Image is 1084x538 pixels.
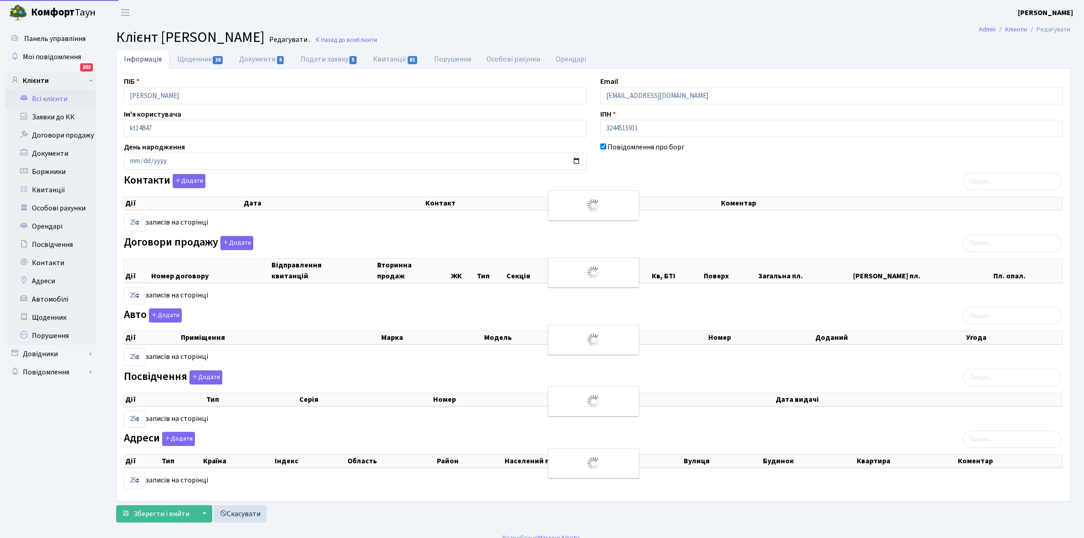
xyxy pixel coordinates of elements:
label: Посвідчення [124,370,222,384]
a: Квитанції [5,181,96,199]
th: Номер [432,393,589,406]
th: Коментар [720,197,1062,210]
a: Клієнти [1005,25,1027,34]
th: Дії [124,259,150,282]
b: [PERSON_NAME] [1018,8,1073,18]
label: Email [600,76,618,87]
th: Загальна пл. [757,259,852,282]
a: Admin [979,25,996,34]
th: Тип [476,259,506,282]
b: Комфорт [31,5,75,20]
a: Панель управління [5,30,96,48]
a: Порушення [5,327,96,345]
th: Номер договору [150,259,271,282]
label: записів на сторінці [124,287,208,304]
span: 5 [277,56,284,64]
a: Документи [231,50,292,69]
th: Країна [202,455,274,467]
span: Панель управління [24,34,86,44]
label: Повідомлення про борг [608,142,685,153]
img: Обробка... [586,394,601,409]
a: Щоденник [169,50,231,69]
a: Особові рахунки [5,199,96,217]
img: Обробка... [586,456,601,471]
button: Переключити навігацію [114,5,137,20]
th: ЖК [450,259,476,282]
button: Договори продажу [220,236,253,250]
a: Додати [147,307,182,323]
a: Додати [218,234,253,250]
th: Дії [124,331,180,344]
label: Авто [124,308,182,323]
th: Номер [707,331,814,344]
label: записів на сторінці [124,410,208,428]
th: Вулиця [683,455,762,467]
label: Контакти [124,174,205,188]
th: Відправлення квитанцій [271,259,376,282]
button: Зберегти і вийти [116,505,195,523]
small: Редагувати . [267,36,310,44]
span: Клієнти [357,36,377,44]
img: logo.png [9,4,27,22]
input: Пошук... [963,307,1062,324]
th: Доданий [814,331,965,344]
a: Мої повідомлення202 [5,48,96,66]
input: Пошук... [963,430,1062,448]
a: Повідомлення [5,363,96,381]
span: Таун [31,5,96,20]
a: Довідники [5,345,96,363]
img: Обробка... [586,333,601,347]
a: Посвідчення [5,236,96,254]
a: Скасувати [214,505,266,523]
select: записів на сторінці [124,348,145,366]
th: Приміщення [180,331,380,344]
input: Пошук... [963,173,1062,190]
img: Обробка... [586,265,601,280]
a: [PERSON_NAME] [1018,7,1073,18]
th: Населений пункт [504,455,683,467]
button: Посвідчення [189,370,222,384]
label: ПІБ [124,76,139,87]
label: записів на сторінці [124,348,208,366]
a: Документи [5,144,96,163]
a: Договори продажу [5,126,96,144]
li: Редагувати [1027,25,1070,35]
a: Подати заявку [293,50,365,69]
th: Район [436,455,503,467]
th: [PERSON_NAME] пл. [852,259,993,282]
a: Квитанції [365,50,426,69]
th: Дії [124,455,161,467]
a: Контакти [5,254,96,272]
a: Заявки до КК [5,108,96,126]
label: Адреси [124,432,195,446]
th: Пл. опал. [992,259,1062,282]
th: Дата [243,197,424,210]
th: Марка [380,331,483,344]
a: Додати [170,173,205,189]
input: Пошук... [963,369,1062,386]
select: записів на сторінці [124,410,145,428]
th: Будинок [762,455,855,467]
span: Мої повідомлення [23,52,81,62]
select: записів на сторінці [124,287,145,304]
th: Дії [124,393,205,406]
th: Контакт [424,197,720,210]
th: Серія [298,393,432,406]
th: Кв, БТІ [651,259,703,282]
th: Поверх [703,259,757,282]
th: Вторинна продаж [376,259,450,282]
div: 202 [80,63,93,72]
label: записів на сторінці [124,214,208,231]
a: Порушення [426,50,479,69]
button: Авто [149,308,182,323]
a: Щоденник [5,308,96,327]
img: Обробка... [586,198,601,213]
input: Пошук... [963,235,1062,252]
label: записів на сторінці [124,472,208,489]
nav: breadcrumb [965,20,1084,39]
label: День народження [124,142,185,153]
a: Особові рахунки [479,50,548,69]
label: ІПН [600,109,616,120]
span: 16 [213,56,223,64]
th: Дії [124,197,243,210]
